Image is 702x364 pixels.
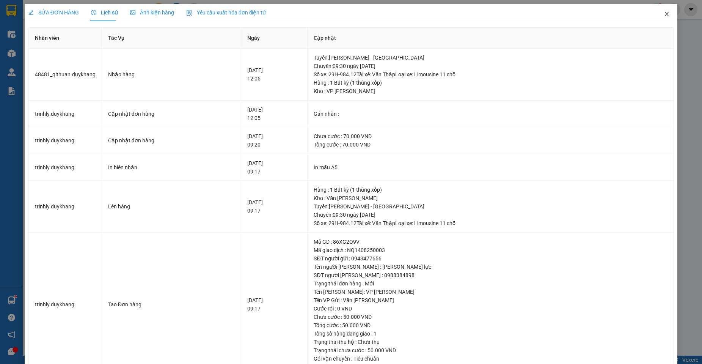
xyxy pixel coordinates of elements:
[130,10,135,15] span: picture
[29,181,102,233] td: trinhly.duykhang
[61,9,152,18] b: Duy Khang Limousine
[314,140,667,149] div: Tổng cước : 70.000 VND
[108,300,235,309] div: Tạo Đơn hàng
[29,127,102,154] td: trinhly.duykhang
[314,79,667,87] div: Hàng : 1 Bất kỳ (1 thùng xốp)
[314,313,667,321] div: Chưa cước : 50.000 VND
[314,163,667,172] div: In mẫu A5
[314,346,667,355] div: Trạng thái chưa cước : 50.000 VND
[314,263,667,271] div: Tên người [PERSON_NAME] : [PERSON_NAME] lực
[314,254,667,263] div: SĐT người gửi : 0943477656
[314,246,667,254] div: Mã giao dịch : NQ1408250003
[247,296,302,313] div: [DATE] 09:17
[247,106,302,122] div: [DATE] 12:05
[314,288,667,296] div: Tên [PERSON_NAME]: VP [PERSON_NAME]
[29,101,102,128] td: trinhly.duykhang
[314,329,667,338] div: Tổng số hàng đang giao : 1
[108,110,235,118] div: Cập nhật đơn hàng
[314,279,667,288] div: Trạng thái đơn hàng : Mới
[314,271,667,279] div: SĐT người [PERSON_NAME] : 0988384898
[29,28,102,49] th: Nhân viên
[71,49,142,58] b: Gửi khách hàng
[108,202,235,211] div: Lên hàng
[108,70,235,79] div: Nhập hàng
[314,321,667,329] div: Tổng cước : 50.000 VND
[314,355,667,363] div: Gói vận chuyển : Tiêu chuẩn
[314,54,667,79] div: Tuyến : [PERSON_NAME] - [GEOGRAPHIC_DATA] Chuyến: 09:30 ngày [DATE] Số xe: 29H-984.12 Tài xế: Văn...
[108,136,235,145] div: Cập nhật đơn hàng
[42,38,172,47] li: Hotline: 19003086
[91,9,118,16] span: Lịch sử
[664,11,670,17] span: close
[247,132,302,149] div: [DATE] 09:20
[130,9,174,16] span: Ảnh kiện hàng
[29,49,102,101] td: 48481_qlthuan.duykhang
[91,10,96,15] span: clock-circle
[9,9,47,47] img: logo.jpg
[247,66,302,83] div: [DATE] 12:05
[28,9,79,16] span: SỬA ĐƠN HÀNG
[314,338,667,346] div: Trạng thái thu hộ : Chưa thu
[314,238,667,246] div: Mã GD : 86XG2Q9V
[314,202,667,227] div: Tuyến : [PERSON_NAME] - [GEOGRAPHIC_DATA] Chuyến: 09:30 ngày [DATE] Số xe: 29H-984.12 Tài xế: Văn...
[314,194,667,202] div: Kho : Văn [PERSON_NAME]
[314,87,667,95] div: Kho : VP [PERSON_NAME]
[108,163,235,172] div: In biên nhận
[314,296,667,304] div: Tên VP Gửi : Văn [PERSON_NAME]
[314,304,667,313] div: Cước rồi : 0 VND
[308,28,674,49] th: Cập nhật
[247,159,302,176] div: [DATE] 09:17
[314,186,667,194] div: Hàng : 1 Bất kỳ (1 thùng xốp)
[102,28,241,49] th: Tác Vụ
[314,132,667,140] div: Chưa cước : 70.000 VND
[28,10,34,15] span: edit
[29,154,102,181] td: trinhly.duykhang
[42,19,172,38] li: Số 2 [PERSON_NAME], [GEOGRAPHIC_DATA][PERSON_NAME]
[314,110,667,118] div: Gán nhãn :
[656,4,677,25] button: Close
[186,10,192,16] img: icon
[241,28,308,49] th: Ngày
[247,198,302,215] div: [DATE] 09:17
[186,9,266,16] span: Yêu cầu xuất hóa đơn điện tử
